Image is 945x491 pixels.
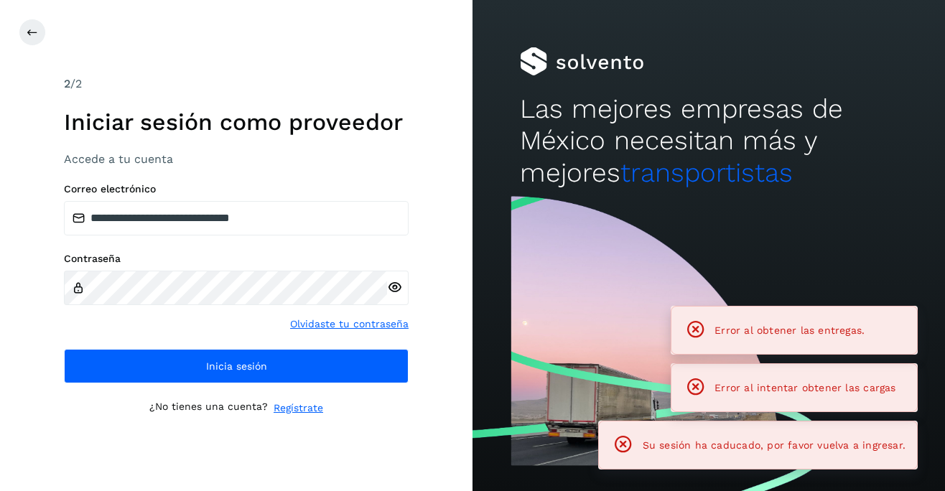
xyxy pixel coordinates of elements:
span: 2 [64,77,70,90]
span: Su sesión ha caducado, por favor vuelva a ingresar. [643,439,906,451]
a: Olvidaste tu contraseña [290,317,409,332]
h3: Accede a tu cuenta [64,152,409,166]
div: /2 [64,75,409,93]
label: Correo electrónico [64,183,409,195]
button: Inicia sesión [64,349,409,383]
span: Error al obtener las entregas. [714,324,865,336]
span: transportistas [620,157,793,188]
a: Regístrate [274,401,323,416]
span: Inicia sesión [206,361,267,371]
p: ¿No tienes una cuenta? [149,401,268,416]
h1: Iniciar sesión como proveedor [64,108,409,136]
span: Error al intentar obtener las cargas [714,382,895,393]
h2: Las mejores empresas de México necesitan más y mejores [520,93,898,189]
label: Contraseña [64,253,409,265]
